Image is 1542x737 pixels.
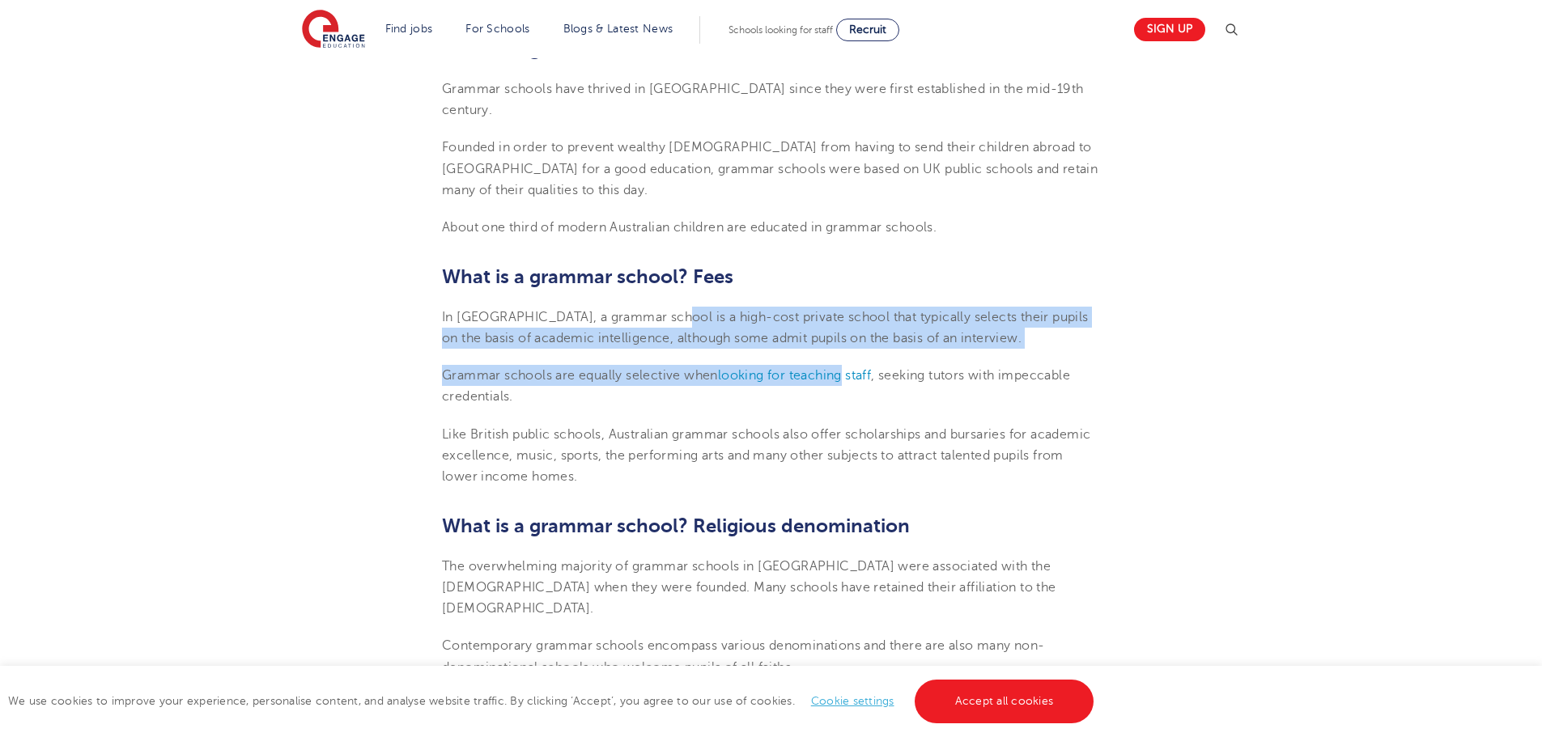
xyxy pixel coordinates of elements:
[442,559,1056,616] span: The overwhelming majority of grammar schools in [GEOGRAPHIC_DATA] were associated with the [DEMOG...
[915,680,1094,723] a: Accept all cookies
[442,37,915,60] span: What is a grammar school in [GEOGRAPHIC_DATA]?
[442,368,718,383] span: Grammar schools are equally selective when
[442,220,937,235] span: About one third of modern Australian children are educated in grammar schools.
[849,23,886,36] span: Recruit
[1134,18,1205,41] a: Sign up
[563,23,673,35] a: Blogs & Latest News
[385,23,433,35] a: Find jobs
[465,23,529,35] a: For Schools
[302,10,365,50] img: Engage Education
[811,695,894,707] a: Cookie settings
[8,695,1098,707] span: We use cookies to improve your experience, personalise content, and analyse website traffic. By c...
[442,82,1084,117] span: Grammar schools have thrived in [GEOGRAPHIC_DATA] since they were first established in the mid-19...
[718,368,871,383] a: looking for teaching staff
[442,265,733,288] span: What is a grammar school? Fees
[729,24,833,36] span: Schools looking for staff
[442,515,910,537] span: What is a grammar school? Religious denomination
[442,427,1090,485] span: Like British public schools, Australian grammar schools also offer scholarships and bursaries for...
[442,140,1098,197] span: Founded in order to prevent wealthy [DEMOGRAPHIC_DATA] from having to send their children abroad ...
[442,310,1089,345] span: In [GEOGRAPHIC_DATA], a grammar school is a high-cost private school that typically selects their...
[442,638,1045,674] span: Contemporary grammar schools encompass various denominations and there are also many non-denomina...
[836,19,899,41] a: Recruit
